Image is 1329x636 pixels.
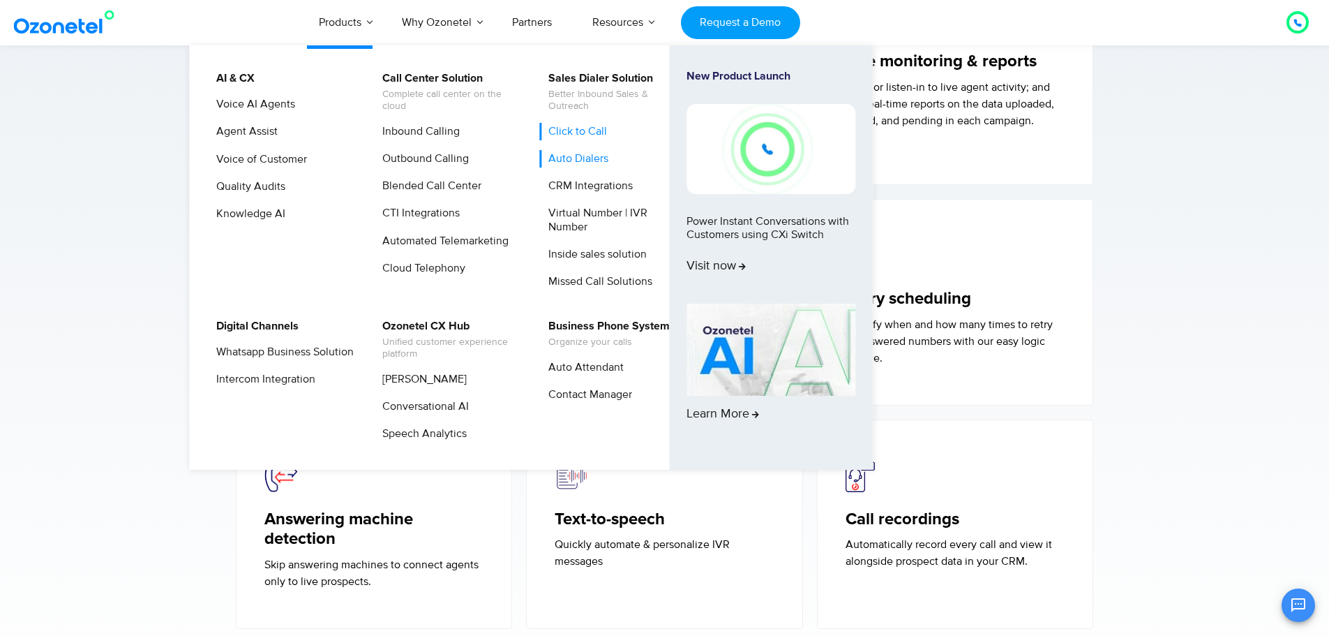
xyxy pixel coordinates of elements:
a: Conversational AI [373,398,471,415]
a: Agent Assist [207,123,280,140]
a: CRM Integrations [539,177,635,195]
a: Inside sales solution [539,246,649,263]
a: Auto Dialers [539,150,610,168]
p: Skip answering machines to connect agents only to live prospects. [264,556,484,590]
h5: Call recordings [846,510,1065,530]
img: New-Project-17.png [686,104,855,193]
span: Learn More [686,407,759,422]
a: Virtual Number | IVR Number [539,205,688,235]
a: Voice of Customer [207,151,309,168]
a: Business Phone SystemOrganize your calls [539,318,672,350]
a: Cloud Telephony [373,260,467,277]
a: Request a Demo [681,6,800,39]
span: Unified customer experience platform [382,337,520,360]
a: AI & CX [207,70,257,87]
a: Auto Attendant [539,359,626,376]
a: Blended Call Center [373,177,483,195]
a: Digital Channels [207,318,301,335]
a: Click to Call [539,123,609,140]
a: New Product LaunchPower Instant Conversations with Customers using CXi SwitchVisit now [686,70,855,298]
span: Better Inbound Sales & Outreach [548,89,686,112]
a: Outbound Calling [373,150,471,168]
a: Quality Audits [207,178,287,195]
button: Open chat [1282,589,1315,622]
span: Visit now [686,259,746,274]
a: Ozonetel CX HubUnified customer experience platform [373,318,522,362]
a: Missed Call Solutions [539,273,654,290]
a: Inbound Calling [373,123,462,140]
h5: Retry scheduling [846,289,1065,309]
a: Learn More [686,304,855,446]
a: Whatsapp Business Solution [207,343,356,361]
p: View or listen-in to live agent activity; and get real-time reports on the data uploaded, dialed,... [846,79,1065,129]
span: Complete call center on the cloud [382,89,520,112]
a: CTI Integrations [373,205,462,222]
a: Sales Dialer SolutionBetter Inbound Sales & Outreach [539,70,688,114]
a: Contact Manager [539,386,634,404]
a: Speech Analytics [373,425,469,443]
span: Organize your calls [548,337,670,348]
a: Knowledge AI [207,205,287,223]
a: Intercom Integration [207,371,317,388]
p: Quickly automate & personalize IVR messages [555,536,774,570]
p: Automatically record every call and view it alongside prospect data in your CRM. [846,536,1065,570]
a: Call Center SolutionComplete call center on the cloud [373,70,522,114]
img: AI [686,304,855,396]
a: Automated Telemarketing [373,232,511,250]
h5: Live monitoring & reports [846,52,1065,72]
p: Specify when and how many times to retry unanswered numbers with our easy logic engine. [846,316,1065,367]
h5: Answering machine detection [264,510,484,550]
a: Voice AI Agents [207,96,297,113]
h5: Text-to-speech [555,510,774,530]
a: [PERSON_NAME] [373,371,469,388]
